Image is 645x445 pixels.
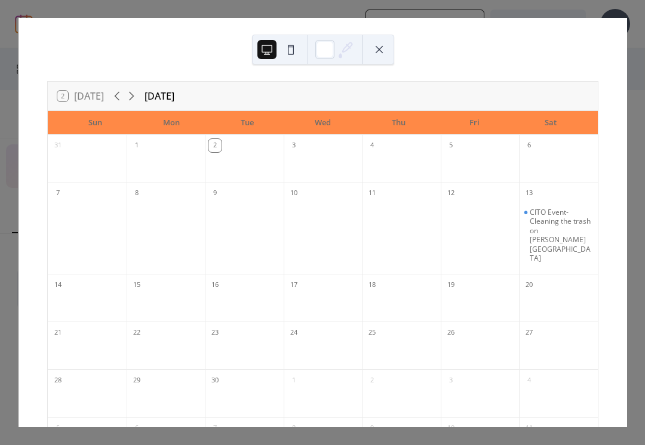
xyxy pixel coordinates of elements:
div: 18 [365,278,379,291]
div: 21 [51,326,64,339]
div: 1 [130,139,143,152]
div: Mon [133,111,209,135]
div: 12 [444,187,457,200]
div: Wed [285,111,361,135]
div: 24 [287,326,300,339]
div: Fri [437,111,512,135]
div: 16 [208,278,222,291]
div: 31 [51,139,64,152]
div: 19 [444,278,457,291]
div: 20 [523,278,536,291]
div: 28 [51,373,64,387]
div: 4 [523,373,536,387]
div: 29 [130,373,143,387]
div: 11 [523,421,536,434]
div: 3 [444,373,457,387]
div: 6 [523,139,536,152]
div: 3 [287,139,300,152]
div: Thu [361,111,437,135]
div: 27 [523,326,536,339]
div: 10 [444,421,457,434]
div: 9 [208,187,222,200]
div: 8 [287,421,300,434]
div: 2 [208,139,222,152]
div: Sat [512,111,588,135]
div: 6 [130,421,143,434]
div: 4 [365,139,379,152]
div: 1 [287,373,300,387]
div: 8 [130,187,143,200]
div: 7 [208,421,222,434]
div: 30 [208,373,222,387]
div: 9 [365,421,379,434]
div: 5 [51,421,64,434]
div: 25 [365,326,379,339]
div: 5 [444,139,457,152]
div: 14 [51,278,64,291]
div: 26 [444,326,457,339]
div: 22 [130,326,143,339]
div: 10 [287,187,300,200]
div: 17 [287,278,300,291]
div: [DATE] [145,89,174,103]
div: 11 [365,187,379,200]
div: 15 [130,278,143,291]
div: 23 [208,326,222,339]
div: Tue [209,111,285,135]
div: 2 [365,373,379,387]
div: Sun [57,111,133,135]
div: CITO Event-Cleaning the trash on [PERSON_NAME][GEOGRAPHIC_DATA] [530,208,593,264]
div: CITO Event-Cleaning the trash on Beck Lake [519,208,598,264]
div: 13 [523,187,536,200]
div: 7 [51,187,64,200]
